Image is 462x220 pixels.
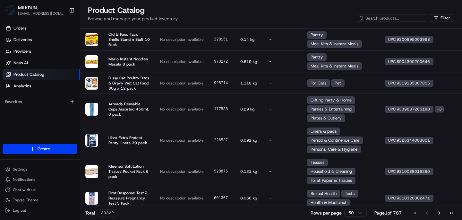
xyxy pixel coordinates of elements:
[85,209,117,216] div: Total
[235,187,264,209] td: 0.066 kg
[160,196,204,201] div: No description available
[264,125,302,156] td: -
[235,28,264,50] td: 0.14 kg
[108,135,150,145] div: Libra Extra Protect Panty Liners 30 pack
[13,187,36,192] span: Chat with us!
[108,190,150,206] div: First Response Test & Reassure Pregnancy Test 3 Pack
[160,37,204,42] div: No description available
[18,11,64,16] button: [EMAIL_ADDRESS][DOMAIN_NAME]
[385,195,433,202] div: UPC : 9310320002471
[3,144,77,154] button: Create
[3,3,66,18] button: MILKRUNMILKRUN[EMAIL_ADDRESS][DOMAIN_NAME]
[3,185,77,194] button: Chat with us!
[38,146,50,152] span: Create
[264,28,302,50] td: -
[430,14,454,22] button: Filter
[85,192,98,205] img: Product
[13,83,31,89] span: Analytics
[357,14,427,22] input: Search products...
[3,165,77,174] button: Settings
[13,177,35,182] span: Notifications
[307,114,345,122] div: Plates & Cutlery
[264,50,302,73] td: -
[214,107,230,112] div: 177588
[13,37,32,43] span: Deliveries
[108,57,150,67] div: Mario Instant Noodles Masala 8 pack
[3,58,80,68] a: Nash AI
[307,40,362,48] div: Meal Kits & Instant Meals
[307,190,340,198] div: Sexual Health
[160,59,204,64] div: No description available
[307,128,340,135] div: Liners & pads
[160,107,204,112] div: No description available
[307,53,327,61] div: Pantry
[160,138,204,143] div: No description available
[374,210,402,216] div: Page 1 of 787
[214,37,230,42] div: 228151
[85,77,98,90] img: Product
[385,58,433,65] div: UPC : 8904300200646
[235,125,264,156] td: 0.091 kg
[385,168,433,175] div: UPC : 9310088016390
[214,81,230,86] div: 925714
[160,169,204,174] div: No description available
[3,69,80,80] a: Product Catalog
[385,137,433,144] div: UPC : 9325344003601
[85,134,98,147] img: Product
[214,138,230,143] div: 226537
[385,106,433,113] div: UPC : 9339687266180
[18,4,37,11] button: MILKRUN
[264,93,302,125] td: -
[307,177,355,184] div: Toilet Paper & Tissues
[264,187,302,209] td: -
[88,5,178,15] h1: Product Catalog
[307,199,350,207] div: Health & Medicinal
[341,190,358,198] div: Tests
[385,36,433,43] div: UPC : 9300695003968
[13,208,26,213] span: Log out
[3,206,77,215] button: Log out
[85,165,98,178] img: Product
[235,50,264,73] td: 0.619 kg
[160,81,204,86] div: No description available
[108,32,150,47] div: Old El Paso Taco Shells Stand n Stuff 10 Pack
[307,96,355,104] div: Gifting Party & Home
[235,93,264,125] td: 0.29 kg
[85,33,98,46] img: Product
[108,75,150,91] div: Fussy Cat Poultry Bites & Gravy Wet Cat Food 80g x 12 pack
[3,35,80,45] a: Deliveries
[3,23,80,33] a: Orders
[13,72,44,77] span: Product Catalog
[307,145,361,153] div: Personal Care & Hygiene
[307,168,355,175] div: Household & Cleaning
[307,31,327,39] div: Pantry
[214,196,230,201] div: 601367
[85,103,98,116] img: Product
[435,106,444,113] div: + 3
[108,101,150,117] div: Armada Reusable Cups Assorted 450mL 6 pack
[13,25,26,31] span: Orders
[307,136,363,144] div: Period & Continence Care
[98,209,117,216] div: 39322
[3,196,77,205] button: Toggle Theme
[235,73,264,93] td: 1.118 kg
[13,198,38,203] span: Toggle Theme
[5,5,15,15] img: MILKRUN
[3,97,77,107] div: Favorites
[214,169,230,174] div: 528875
[3,81,80,91] a: Analytics
[307,159,328,166] div: Tissues
[385,80,433,87] div: UPC : 9319185007805
[235,156,264,187] td: 0.131 kg
[311,210,342,216] p: Rows per page
[214,59,230,64] div: 973272
[307,62,362,70] div: Meal Kits & Instant Meals
[108,164,150,179] div: Kleenex Soft Lotion Tissues Pocket Pack 6 pack
[13,48,31,54] span: Providers
[85,55,98,68] img: Product
[3,46,80,57] a: Providers
[331,79,345,87] div: Pet
[13,60,28,66] span: Nash AI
